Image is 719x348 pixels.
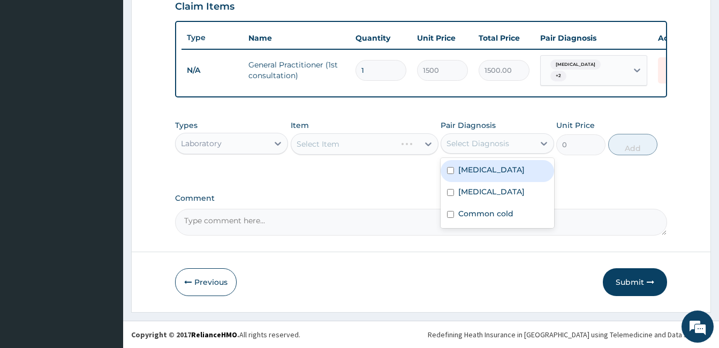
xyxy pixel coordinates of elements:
[131,330,239,339] strong: Copyright © 2017 .
[603,268,667,296] button: Submit
[175,1,234,13] h3: Claim Items
[458,186,525,197] label: [MEDICAL_DATA]
[56,60,180,74] div: Chat with us now
[62,105,148,214] span: We're online!
[412,27,473,49] th: Unit Price
[441,120,496,131] label: Pair Diagnosis
[350,27,412,49] th: Quantity
[181,60,243,80] td: N/A
[550,71,566,81] span: + 2
[458,164,525,175] label: [MEDICAL_DATA]
[5,233,204,271] textarea: Type your message and hit 'Enter'
[191,330,237,339] a: RelianceHMO
[243,27,350,49] th: Name
[243,54,350,86] td: General Practitioner (1st consultation)
[123,321,719,348] footer: All rights reserved.
[176,5,201,31] div: Minimize live chat window
[653,27,706,49] th: Actions
[550,59,601,70] span: [MEDICAL_DATA]
[181,28,243,48] th: Type
[473,27,535,49] th: Total Price
[291,120,309,131] label: Item
[458,208,513,219] label: Common cold
[175,268,237,296] button: Previous
[556,120,595,131] label: Unit Price
[535,27,653,49] th: Pair Diagnosis
[608,134,657,155] button: Add
[181,138,222,149] div: Laboratory
[175,121,198,130] label: Types
[446,138,509,149] div: Select Diagnosis
[20,54,43,80] img: d_794563401_company_1708531726252_794563401
[428,329,711,340] div: Redefining Heath Insurance in [GEOGRAPHIC_DATA] using Telemedicine and Data Science!
[175,194,667,203] label: Comment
